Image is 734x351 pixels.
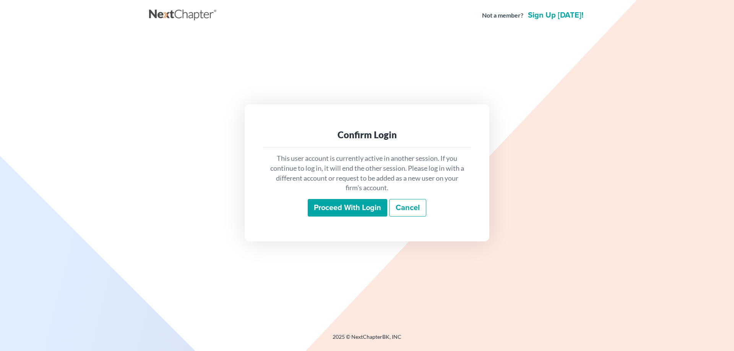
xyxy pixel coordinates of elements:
[389,199,426,217] a: Cancel
[308,199,387,217] input: Proceed with login
[149,333,585,347] div: 2025 © NextChapterBK, INC
[269,154,465,193] p: This user account is currently active in another session. If you continue to log in, it will end ...
[526,11,585,19] a: Sign up [DATE]!
[269,129,465,141] div: Confirm Login
[482,11,523,20] strong: Not a member?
